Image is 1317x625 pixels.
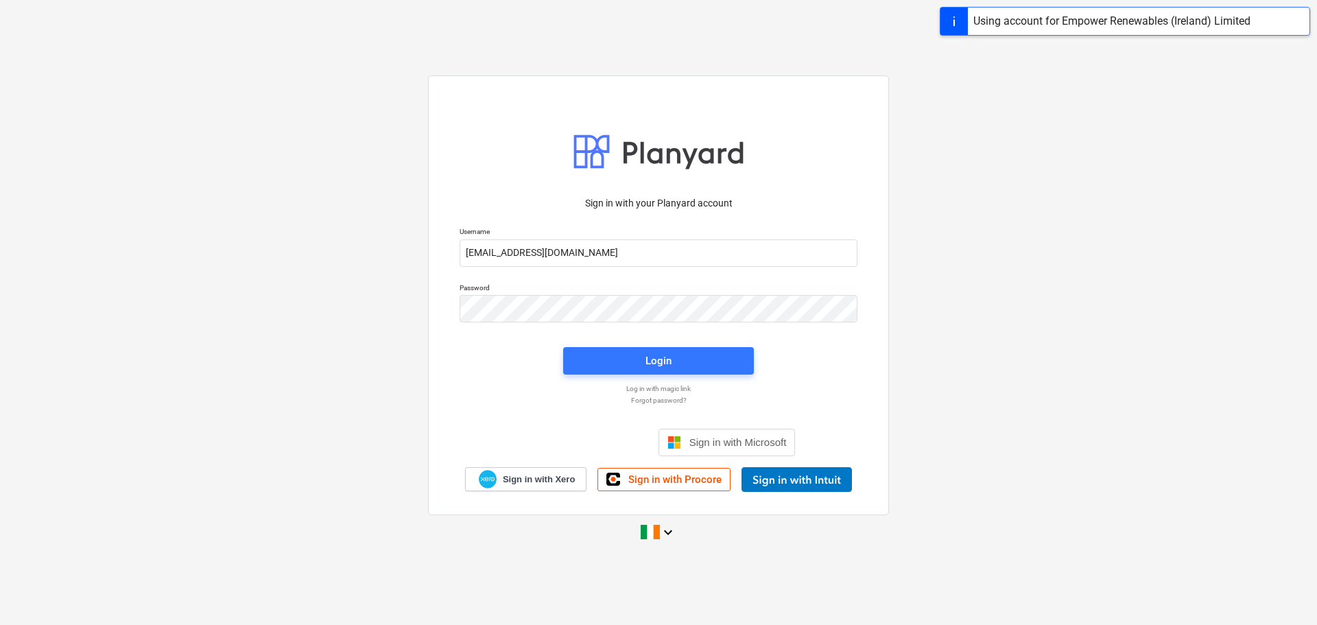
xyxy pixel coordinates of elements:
[973,13,1250,30] div: Using account for Empower Renewables (Ireland) Limited
[628,473,722,486] span: Sign in with Procore
[563,347,754,375] button: Login
[479,470,497,488] img: Xero logo
[667,436,681,449] img: Microsoft logo
[465,467,587,491] a: Sign in with Xero
[460,283,857,295] p: Password
[689,436,787,448] span: Sign in with Microsoft
[453,396,864,405] a: Forgot password?
[597,468,731,491] a: Sign in with Procore
[503,473,575,486] span: Sign in with Xero
[645,352,672,370] div: Login
[460,227,857,239] p: Username
[515,427,654,458] iframe: Sign in with Google Button
[460,239,857,267] input: Username
[460,196,857,211] p: Sign in with your Planyard account
[660,524,676,541] i: keyboard_arrow_down
[453,384,864,393] a: Log in with magic link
